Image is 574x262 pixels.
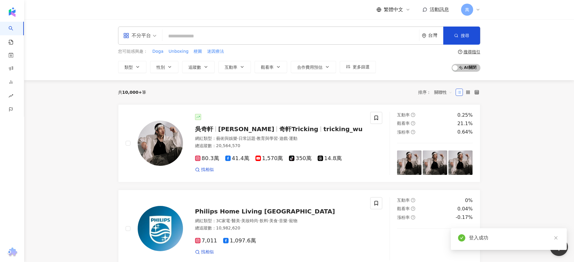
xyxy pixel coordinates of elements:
span: · [268,218,269,223]
span: question-circle [411,198,415,202]
span: 關聯性 [434,87,452,97]
span: environment [422,33,426,38]
span: 類型 [124,65,133,70]
a: 找相似 [195,249,214,255]
span: 追蹤數 [188,65,201,70]
button: Doga [152,48,164,55]
img: KOL Avatar [138,121,183,166]
button: 類型 [118,61,146,73]
span: · [278,136,279,141]
span: 10,000+ [122,90,142,95]
button: 迷因療法 [207,48,224,55]
span: · [278,218,279,223]
span: [PERSON_NAME] [218,125,274,133]
span: · [230,218,231,223]
div: 0% [465,197,473,204]
img: post-image [448,150,473,175]
span: 遊戲 [279,136,288,141]
span: 觀看率 [397,206,410,211]
img: post-image [423,236,447,260]
span: 梗圖 [194,49,202,55]
span: 日常話題 [239,136,255,141]
span: 奇軒Tricking [279,125,318,133]
div: 不分平台 [123,31,151,40]
span: appstore [123,33,129,39]
span: 合作費用預估 [297,65,322,70]
span: · [288,136,289,141]
span: 觀看率 [261,65,274,70]
span: 1,570萬 [255,155,283,162]
span: 您可能感興趣： [118,49,148,55]
span: 41.4萬 [225,155,249,162]
img: post-image [397,150,422,175]
div: 總追蹤數 ： 20,564,570 [195,143,363,149]
div: 排序： [418,87,456,97]
span: question-circle [411,207,415,211]
span: 1,097.6萬 [223,238,256,244]
img: post-image [423,150,447,175]
img: chrome extension [6,248,18,257]
span: 搜尋 [461,33,469,38]
span: 音樂 [279,218,287,223]
span: 互動率 [397,198,410,203]
span: 飲料 [260,218,268,223]
span: 美食 [269,218,278,223]
img: logo icon [7,7,17,17]
span: 找相似 [201,249,214,255]
span: 3C家電 [216,218,230,223]
span: 藝術與娛樂 [216,136,237,141]
span: 漲粉率 [397,130,410,134]
button: 觀看率 [255,61,287,73]
span: 寵物 [289,218,297,223]
span: · [240,218,241,223]
span: Philips Home Living [GEOGRAPHIC_DATA] [195,208,335,215]
a: 找相似 [195,167,214,173]
button: Unboxing [168,48,189,55]
span: question-circle [411,215,415,219]
span: Doga [152,49,164,55]
a: search [8,22,21,45]
span: 迷因療法 [207,49,224,55]
span: question-circle [411,130,415,134]
div: 總追蹤數 ： 10,982,620 [195,225,363,231]
div: 21.1% [457,120,473,127]
span: 漲粉率 [397,215,410,220]
a: KOL Avatar吳奇軒[PERSON_NAME]奇軒Trickingtricking_wu網紅類型：藝術與娛樂·日常話題·教育與學習·遊戲·運動總追蹤數：20,564,57080.3萬41.... [118,104,480,182]
button: 互動率 [218,61,251,73]
div: 台灣 [428,33,443,38]
span: 找相似 [201,167,214,173]
span: 互動率 [225,65,237,70]
div: 登入成功 [469,234,560,241]
span: question-circle [411,121,415,125]
img: post-image [448,236,473,260]
div: 0.25% [457,112,473,118]
span: 80.3萬 [195,155,219,162]
button: 梗圖 [193,48,202,55]
span: · [255,136,257,141]
span: 350萬 [289,155,311,162]
span: 教育與學習 [257,136,278,141]
span: 性別 [156,65,165,70]
span: Unboxing [168,49,188,55]
button: 追蹤數 [182,61,215,73]
span: 14.8萬 [318,155,342,162]
span: 美妝時尚 [241,218,258,223]
span: check-circle [458,234,465,241]
div: 0.64% [457,129,473,135]
span: rise [8,90,13,103]
span: question-circle [458,50,462,54]
div: 搜尋指引 [463,49,480,54]
div: 共 筆 [118,90,146,95]
div: 網紅類型 ： [195,218,363,224]
span: question-circle [411,113,415,117]
button: 合作費用預估 [291,61,336,73]
span: · [237,136,239,141]
span: close [554,236,558,240]
div: 0.04% [457,206,473,212]
button: 性別 [150,61,178,73]
span: 7,011 [195,238,217,244]
span: 運動 [289,136,297,141]
span: 繁體中文 [384,6,403,13]
span: 更多篩選 [353,65,370,69]
img: post-image [397,236,422,260]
